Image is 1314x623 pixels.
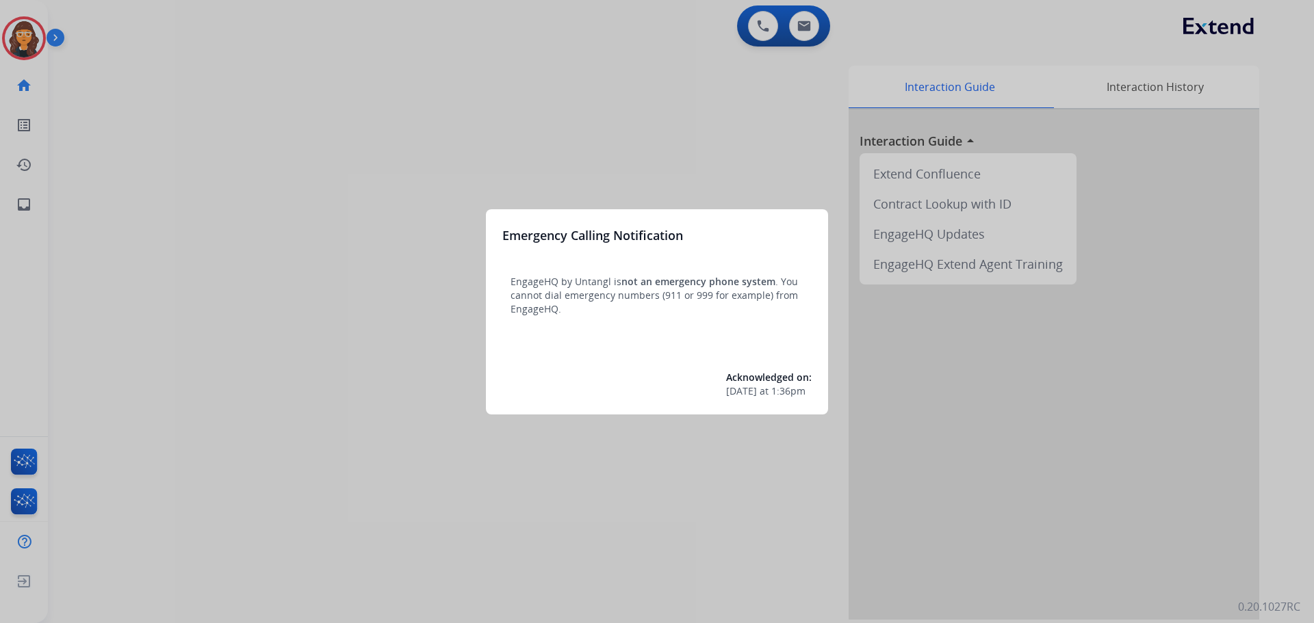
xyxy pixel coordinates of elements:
[726,371,812,384] span: Acknowledged on:
[511,275,803,316] p: EngageHQ by Untangl is . You cannot dial emergency numbers (911 or 999 for example) from EngageHQ.
[502,226,683,245] h3: Emergency Calling Notification
[771,384,806,398] span: 1:36pm
[726,384,812,398] div: at
[1238,598,1300,615] p: 0.20.1027RC
[621,275,775,288] span: not an emergency phone system
[726,384,757,398] span: [DATE]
